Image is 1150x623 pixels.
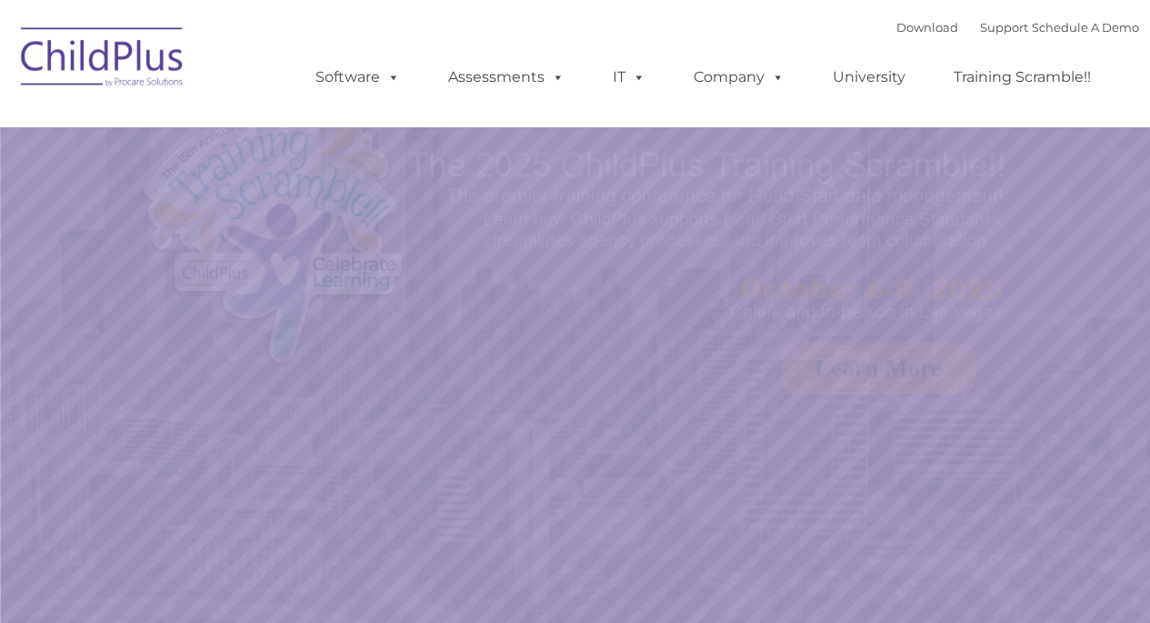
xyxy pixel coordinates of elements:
a: University [815,59,924,95]
a: Support [980,20,1028,35]
font: | [896,20,1139,35]
a: Software [297,59,418,95]
a: Download [896,20,958,35]
a: Training Scramble!! [935,59,1109,95]
a: Assessments [430,59,583,95]
a: Company [675,59,803,95]
a: IT [595,59,664,95]
a: Learn More [781,343,975,394]
a: Schedule A Demo [1032,20,1139,35]
img: ChildPlus by Procare Solutions [12,15,194,106]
